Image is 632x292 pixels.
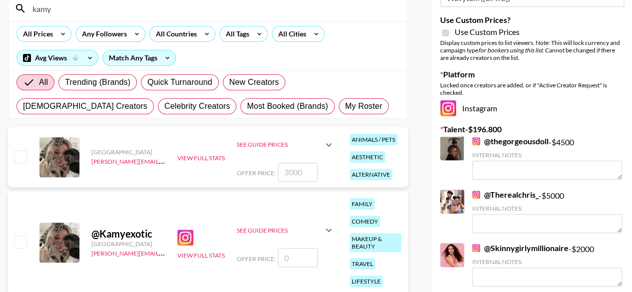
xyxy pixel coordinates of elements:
[17,26,55,41] div: All Prices
[478,46,543,54] em: for bookers using this list
[472,136,622,180] div: - $ 4500
[237,133,335,157] div: See Guide Prices
[350,216,380,227] div: comedy
[472,244,480,252] img: Instagram
[472,258,622,266] div: Internal Notes:
[91,228,165,240] div: @ Kamyexotic
[76,26,129,41] div: Any Followers
[177,252,225,259] button: View Full Stats
[472,190,539,200] a: @Therealchris_
[472,205,622,212] div: Internal Notes:
[247,100,328,112] span: Most Booked (Brands)
[164,100,230,112] span: Celebrity Creators
[472,151,622,159] div: Internal Notes:
[350,276,383,287] div: lifestyle
[237,218,335,242] div: See Guide Prices
[237,255,276,263] span: Offer Price:
[440,81,624,96] div: Locked once creators are added, or if "Active Creator Request" is checked.
[278,248,318,267] input: 0
[350,169,392,180] div: alternative
[237,169,276,177] span: Offer Price:
[91,240,165,248] div: [GEOGRAPHIC_DATA]
[350,198,375,210] div: family
[150,26,199,41] div: All Countries
[65,76,130,88] span: Trending (Brands)
[440,100,624,116] div: Instagram
[472,190,622,233] div: - $ 5000
[91,156,287,165] a: [PERSON_NAME][EMAIL_ADDRESS][PERSON_NAME][DOMAIN_NAME]
[440,69,624,79] label: Platform
[177,154,225,162] button: View Full Stats
[272,26,308,41] div: All Cities
[472,137,480,145] img: Instagram
[455,27,520,37] span: Use Custom Prices
[177,230,193,246] img: Instagram
[91,148,165,156] div: [GEOGRAPHIC_DATA]
[350,233,401,252] div: makeup & beauty
[278,163,318,182] input: 3000
[472,191,480,199] img: Instagram
[440,124,624,134] label: Talent - $ 196.800
[345,100,382,112] span: My Roster
[440,100,456,116] img: Instagram
[23,100,147,112] span: [DEMOGRAPHIC_DATA] Creators
[220,26,251,41] div: All Tags
[472,243,569,253] a: @Skinnygirlymillionaire
[229,76,279,88] span: New Creators
[350,258,375,270] div: travel
[440,15,624,25] label: Use Custom Prices?
[440,39,624,61] div: Display custom prices to list viewers. Note: This will lock currency and campaign type . Cannot b...
[147,76,212,88] span: Quick Turnaround
[472,136,549,146] a: @thegorgeousdoll
[237,141,323,148] div: See Guide Prices
[103,50,175,65] div: Match Any Tags
[350,151,385,163] div: aesthetic
[237,227,323,234] div: See Guide Prices
[39,76,48,88] span: All
[26,0,402,16] input: Search by User Name
[17,50,98,65] div: Avg Views
[472,243,622,287] div: - $ 2000
[91,248,239,257] a: [PERSON_NAME][EMAIL_ADDRESS][DOMAIN_NAME]
[350,134,397,145] div: animals / pets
